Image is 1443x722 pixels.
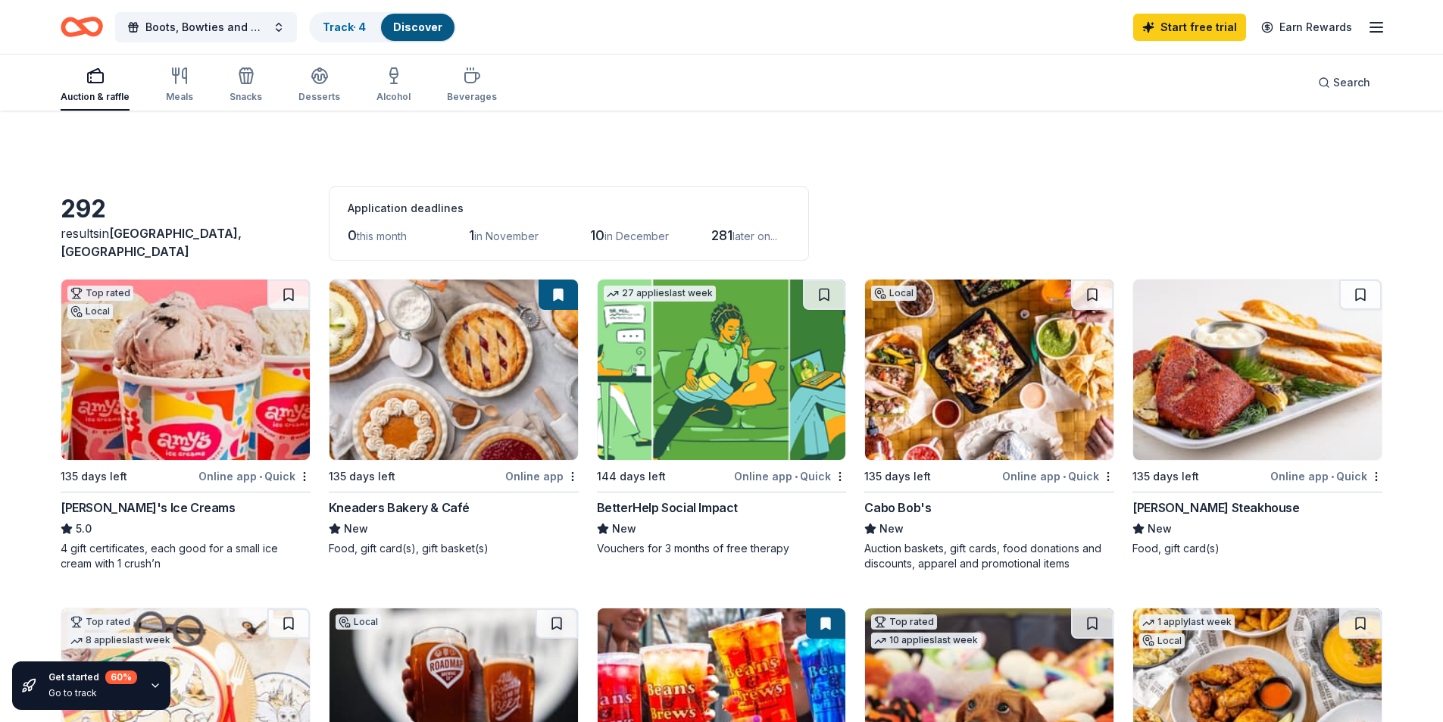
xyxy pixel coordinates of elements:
[1306,67,1382,98] button: Search
[1132,279,1382,556] a: Image for Perry's Steakhouse135 days leftOnline app•Quick[PERSON_NAME] SteakhouseNewFood, gift ca...
[48,670,137,684] div: Get started
[732,230,777,242] span: later on...
[597,499,738,517] div: BetterHelp Social Impact
[447,91,497,103] div: Beverages
[1132,541,1382,556] div: Food, gift card(s)
[344,520,368,538] span: New
[230,91,262,103] div: Snacks
[376,91,411,103] div: Alcohol
[1132,467,1199,486] div: 135 days left
[597,279,847,556] a: Image for BetterHelp Social Impact27 applieslast week144 days leftOnline app•QuickBetterHelp Soci...
[590,227,604,243] span: 10
[795,470,798,483] span: •
[469,227,474,243] span: 1
[348,227,357,243] span: 0
[871,633,981,649] div: 10 applies last week
[67,286,133,301] div: Top rated
[604,230,669,242] span: in December
[864,499,931,517] div: Cabo Bob's
[61,541,311,571] div: 4 gift certificates, each good for a small ice cream with 1 crush’n
[597,467,666,486] div: 144 days left
[298,91,340,103] div: Desserts
[474,230,539,242] span: in November
[61,226,242,259] span: [GEOGRAPHIC_DATA], [GEOGRAPHIC_DATA]
[166,61,193,111] button: Meals
[61,226,242,259] span: in
[61,224,311,261] div: results
[61,499,236,517] div: [PERSON_NAME]'s Ice Creams
[1133,280,1382,460] img: Image for Perry's Steakhouse
[198,467,311,486] div: Online app Quick
[864,279,1114,571] a: Image for Cabo Bob'sLocal135 days leftOnline app•QuickCabo Bob'sNewAuction baskets, gift cards, f...
[67,304,113,319] div: Local
[1002,467,1114,486] div: Online app Quick
[61,280,310,460] img: Image for Amy's Ice Creams
[230,61,262,111] button: Snacks
[348,199,790,217] div: Application deadlines
[879,520,904,538] span: New
[61,61,130,111] button: Auction & raffle
[604,286,716,302] div: 27 applies last week
[309,12,456,42] button: Track· 4Discover
[329,467,395,486] div: 135 days left
[711,227,732,243] span: 281
[76,520,92,538] span: 5.0
[597,541,847,556] div: Vouchers for 3 months of free therapy
[447,61,497,111] button: Beverages
[61,194,311,224] div: 292
[298,61,340,111] button: Desserts
[329,541,579,556] div: Food, gift card(s), gift basket(s)
[115,12,297,42] button: Boots, Bowties and Bling Gala
[61,91,130,103] div: Auction & raffle
[336,614,381,630] div: Local
[1331,470,1334,483] span: •
[61,467,127,486] div: 135 days left
[330,280,578,460] img: Image for Kneaders Bakery & Café
[598,280,846,460] img: Image for BetterHelp Social Impact
[357,230,407,242] span: this month
[393,20,442,33] a: Discover
[329,499,470,517] div: Kneaders Bakery & Café
[1132,499,1299,517] div: [PERSON_NAME] Steakhouse
[1148,520,1172,538] span: New
[61,279,311,571] a: Image for Amy's Ice CreamsTop ratedLocal135 days leftOnline app•Quick[PERSON_NAME]'s Ice Creams5....
[1270,467,1382,486] div: Online app Quick
[376,61,411,111] button: Alcohol
[166,91,193,103] div: Meals
[612,520,636,538] span: New
[1333,73,1370,92] span: Search
[734,467,846,486] div: Online app Quick
[1139,633,1185,649] div: Local
[67,633,173,649] div: 8 applies last week
[323,20,366,33] a: Track· 4
[871,614,937,630] div: Top rated
[871,286,917,301] div: Local
[864,467,931,486] div: 135 days left
[105,670,137,684] div: 60 %
[1139,614,1235,630] div: 1 apply last week
[1133,14,1246,41] a: Start free trial
[1252,14,1361,41] a: Earn Rewards
[61,9,103,45] a: Home
[145,18,267,36] span: Boots, Bowties and Bling Gala
[864,541,1114,571] div: Auction baskets, gift cards, food donations and discounts, apparel and promotional items
[259,470,262,483] span: •
[1063,470,1066,483] span: •
[865,280,1113,460] img: Image for Cabo Bob's
[48,687,137,699] div: Go to track
[67,614,133,630] div: Top rated
[329,279,579,556] a: Image for Kneaders Bakery & Café135 days leftOnline appKneaders Bakery & CaféNewFood, gift card(s...
[505,467,579,486] div: Online app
